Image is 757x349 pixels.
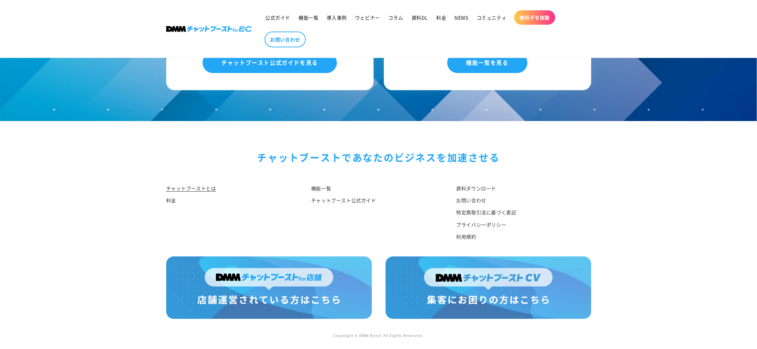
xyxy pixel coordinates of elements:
img: 株式会社DMM Boost [166,26,252,32]
a: 料金 [166,194,176,206]
span: 資料DL [412,14,428,21]
a: 機能一覧 [294,10,322,25]
a: プライバシーポリシー [456,219,506,231]
a: ウェビナー [351,10,384,25]
span: コラム [388,14,403,21]
img: 店舗運営されている方はこちら [166,256,372,319]
a: 機能一覧 [311,184,331,194]
span: 導入事例 [327,14,346,21]
a: 機能一覧を見る [447,52,527,73]
a: 特定商取引法に基づく表記 [456,206,516,218]
small: Copyright © DMM Boost All Rights Reserved. [333,333,424,338]
a: コミュニティ [473,10,511,25]
a: コラム [384,10,407,25]
a: 資料ダウンロード [456,184,496,194]
a: チャットブースト公式ガイドを見る [203,52,337,73]
a: 公式ガイド [261,10,294,25]
span: 機能一覧 [298,14,318,21]
span: コミュニティ [477,14,507,21]
img: 集客にお困りの方はこちら [386,256,591,319]
a: NEWS [450,10,472,25]
a: 無料デモ体験 [514,10,555,25]
a: お問い合わせ [456,194,486,206]
a: 資料DL [407,10,432,25]
a: 利用規約 [456,231,476,243]
span: NEWS [454,14,468,21]
a: チャットブースト公式ガイド [311,194,376,206]
a: チャットブーストとは [166,184,216,194]
span: 料金 [436,14,446,21]
span: 公式ガイド [265,14,290,21]
span: 無料デモ体験 [520,14,550,21]
a: 導入事例 [322,10,351,25]
span: ウェビナー [355,14,380,21]
div: チャットブーストで あなたのビジネスを加速させる [166,149,591,166]
a: お問い合わせ [265,32,306,47]
a: 料金 [432,10,450,25]
span: お問い合わせ [270,36,300,43]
